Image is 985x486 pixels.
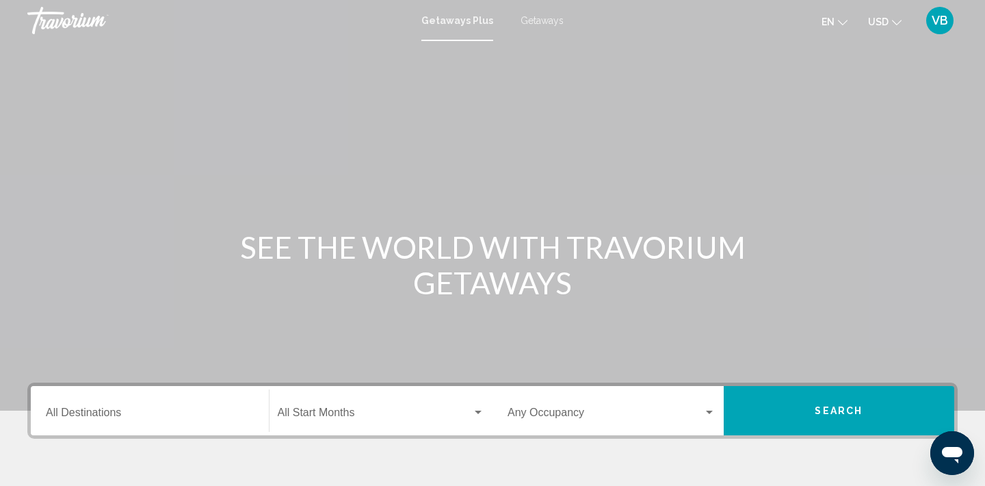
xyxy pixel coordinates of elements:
[932,14,948,27] span: VB
[27,7,408,34] a: Travorium
[421,15,493,26] a: Getaways Plus
[822,12,848,31] button: Change language
[31,386,954,435] div: Search widget
[868,16,889,27] span: USD
[724,386,955,435] button: Search
[868,12,902,31] button: Change currency
[822,16,835,27] span: en
[815,406,863,417] span: Search
[922,6,958,35] button: User Menu
[521,15,564,26] a: Getaways
[236,229,749,300] h1: SEE THE WORLD WITH TRAVORIUM GETAWAYS
[930,431,974,475] iframe: Button to launch messaging window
